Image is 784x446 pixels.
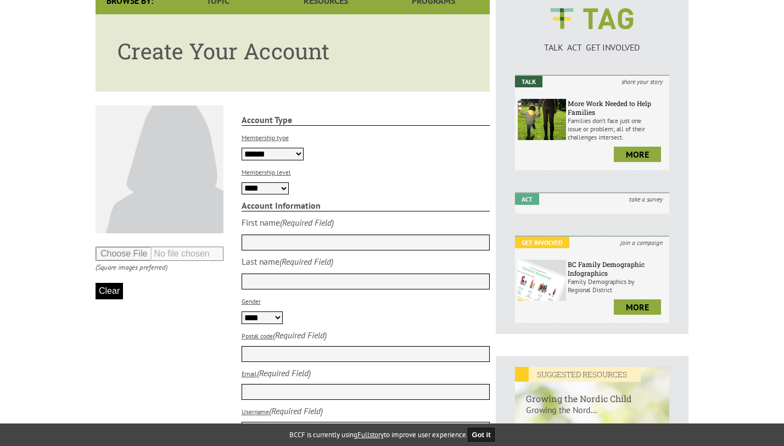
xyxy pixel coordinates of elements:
[273,330,327,341] i: (Required Field)
[515,382,669,404] h6: Growing the Nordic Child
[614,147,661,162] a: more
[242,114,490,126] strong: Account Type
[96,263,167,272] i: (Square images preferred)
[357,430,384,439] a: Fullstory
[568,99,667,116] h6: More Work Needed to Help Families
[117,36,468,65] h1: Create Your Account
[242,332,273,340] label: Postal code
[257,367,311,378] i: (Required Field)
[614,237,669,248] i: join a campaign
[468,428,495,442] button: Got it
[515,404,669,426] p: Growing the Nord...
[515,42,669,53] p: TALK ACT GET INVOLVED
[242,297,261,305] label: Gender
[96,105,223,233] img: Default User Photo
[568,277,667,294] p: Family Demographics by Regional District
[515,193,539,205] em: Act
[568,260,667,277] h6: BC Family Demographic Infographics
[242,168,291,176] label: Membership level
[242,133,289,142] label: Membership type
[568,116,667,141] p: Families don’t face just one issue or problem; all of their challenges intersect.
[96,283,123,299] button: Clear
[242,408,269,416] label: Username
[242,217,280,228] div: First name
[242,370,257,378] label: Email
[280,217,334,228] i: (Required Field)
[242,256,279,267] div: Last name
[515,76,542,87] em: Talk
[242,200,490,211] strong: Account Information
[614,299,661,315] a: more
[623,193,669,205] i: take a survey
[269,405,323,416] i: (Required Field)
[515,237,569,248] em: Get Involved
[515,367,641,382] em: SUGGESTED RESOURCES
[279,256,333,267] i: (Required Field)
[615,76,669,87] i: share your story
[515,31,669,53] a: TALK ACT GET INVOLVED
